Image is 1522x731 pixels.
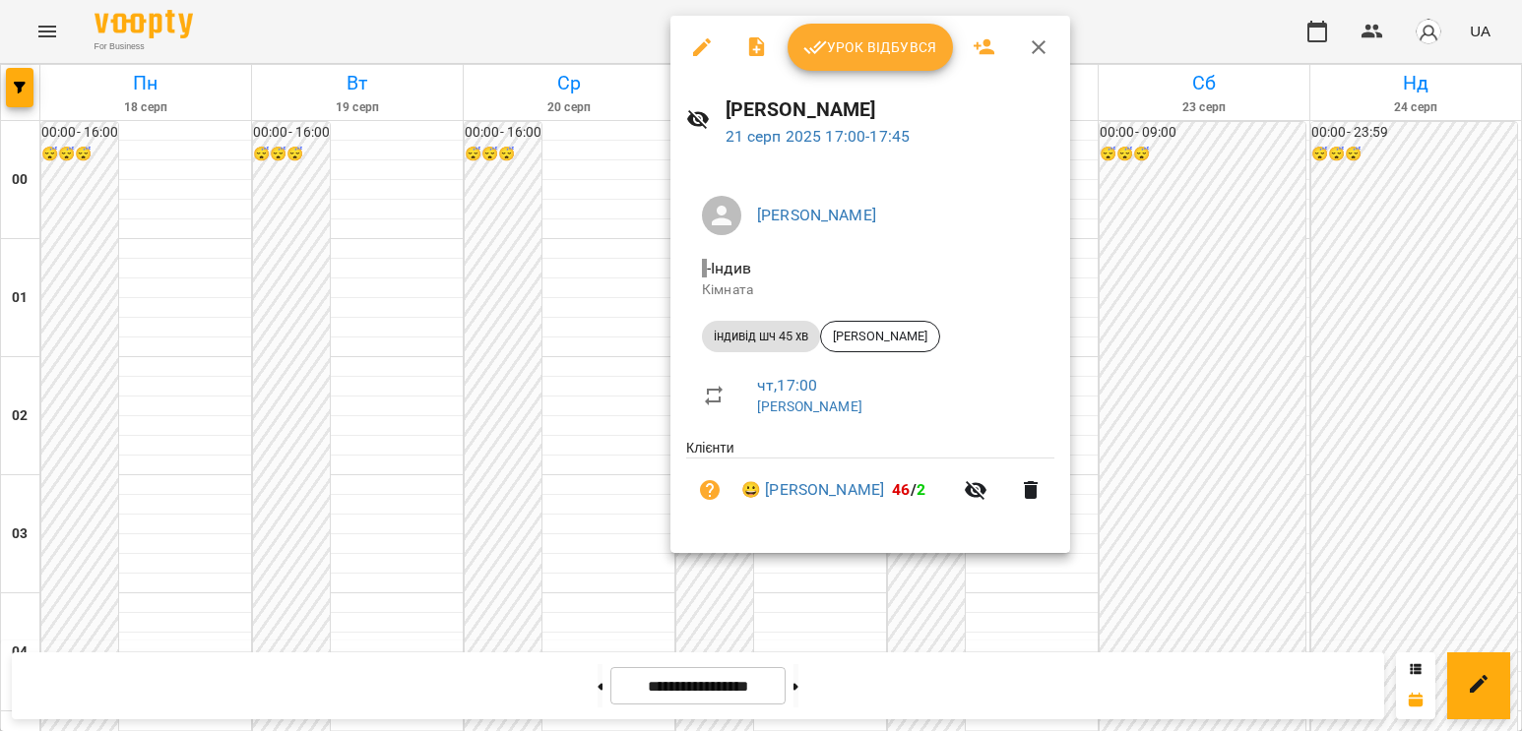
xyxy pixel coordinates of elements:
a: 21 серп 2025 17:00-17:45 [726,127,911,146]
button: Урок відбувся [788,24,953,71]
b: / [892,480,925,499]
h6: [PERSON_NAME] [726,94,1054,125]
span: індивід шч 45 хв [702,328,820,345]
a: [PERSON_NAME] [757,206,876,224]
span: Урок відбувся [803,35,937,59]
span: 2 [917,480,925,499]
span: - Індив [702,259,755,277]
div: [PERSON_NAME] [820,321,940,352]
a: [PERSON_NAME] [757,398,862,414]
a: чт , 17:00 [757,376,817,395]
ul: Клієнти [686,438,1054,529]
button: Візит ще не сплачено. Додати оплату? [686,466,733,514]
span: 46 [892,480,910,499]
span: [PERSON_NAME] [821,328,939,345]
a: 😀 [PERSON_NAME] [741,478,884,502]
p: Кімната [702,280,1039,300]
